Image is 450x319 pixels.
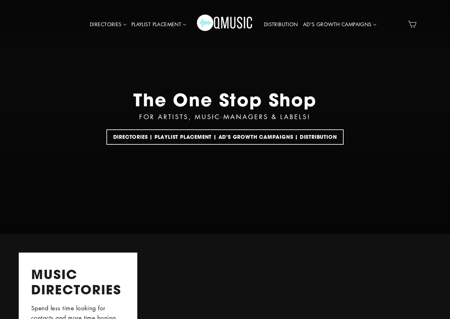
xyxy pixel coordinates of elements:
[301,17,379,32] a: AD'S GROWTH CAMPAIGNS
[87,17,129,32] a: DIRECTORIES
[197,10,253,38] img: Q Music Promotions
[68,6,382,43] div: Primary
[129,17,189,32] a: PLAYLIST PLACEMENT
[139,112,311,122] div: FOR ARTISTS, MUSIC MANAGERS & LABELS!
[31,267,125,297] h2: MUSIC DIRECTORIES
[262,17,301,32] a: DISTRIBUTION
[133,89,317,110] div: The One Stop Shop
[106,129,344,145] a: DIRECTORIES | PLAYLIST PLACEMENT | AD'S GROWTH CAMPAIGNS | DISTRIBUTION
